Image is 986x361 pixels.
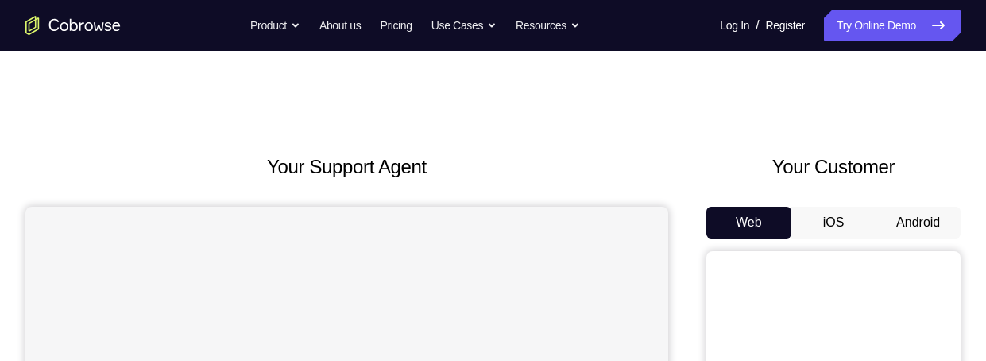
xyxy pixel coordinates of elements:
[380,10,412,41] a: Pricing
[516,10,580,41] button: Resources
[791,207,876,239] button: iOS
[319,10,361,41] a: About us
[706,153,961,181] h2: Your Customer
[766,10,805,41] a: Register
[25,153,668,181] h2: Your Support Agent
[250,10,300,41] button: Product
[876,207,961,239] button: Android
[720,10,749,41] a: Log In
[706,207,791,239] button: Web
[824,10,961,41] a: Try Online Demo
[431,10,497,41] button: Use Cases
[25,16,121,35] a: Go to the home page
[756,16,759,35] span: /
